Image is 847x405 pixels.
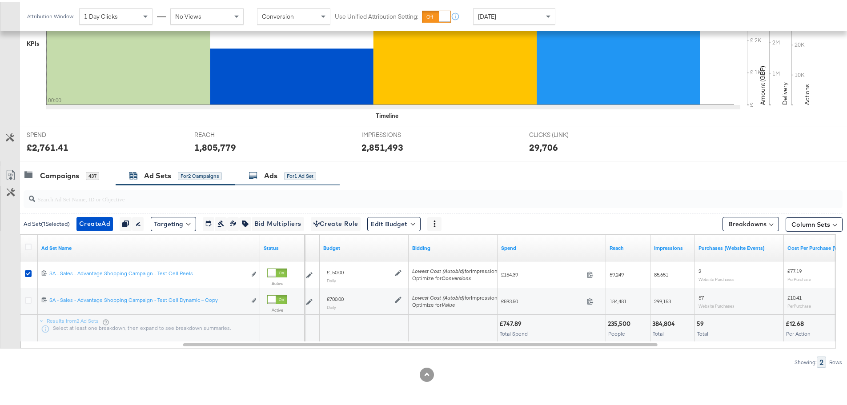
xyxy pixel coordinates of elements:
[697,318,707,326] div: 59
[49,268,246,275] div: SA - Sales - Advantage Shopping Campaign - Test Cell Reels
[361,129,428,137] span: IMPRESSIONS
[698,293,704,299] span: 57
[412,243,494,250] a: Shows your bid and optimisation settings for this Ad Set.
[49,295,246,302] div: SA - Sales - Advantage Shopping Campaign - Test Cell Dynamic – Copy
[335,11,418,19] label: Use Unified Attribution Setting:
[311,215,361,229] button: Create Rule
[653,329,664,335] span: Total
[478,11,496,19] span: [DATE]
[49,295,246,304] a: SA - Sales - Advantage Shopping Campaign - Test Cell Dynamic – Copy
[781,80,789,103] text: Delivery
[144,169,171,179] div: Ad Sets
[608,318,633,326] div: 235,500
[313,217,358,228] span: Create Rule
[501,243,602,250] a: The total amount spent to date.
[361,139,403,152] div: 2,851,493
[27,38,40,46] div: KPIs
[251,215,304,229] button: Bid Multipliers
[79,217,110,228] span: Create Ad
[41,243,257,250] a: Your Ad Set name.
[327,267,344,274] div: £150.00
[76,215,113,229] button: CreateAd
[654,269,668,276] span: 85,651
[610,243,647,250] a: The number of people your ad was served to.
[151,215,196,229] button: Targeting
[327,303,336,308] sub: Daily
[49,268,246,277] a: SA - Sales - Advantage Shopping Campaign - Test Cell Reels
[262,11,294,19] span: Conversion
[499,318,524,326] div: £747.89
[500,329,528,335] span: Total Spend
[698,243,780,250] a: The number of times a purchase was made tracked by your Custom Audience pixel on your website aft...
[35,185,767,202] input: Search Ad Set Name, ID or Objective
[529,129,596,137] span: CLICKS (LINK)
[367,215,421,229] button: Edit Budget
[264,243,301,250] a: Shows the current state of your Ad Set.
[175,11,201,19] span: No Views
[501,269,583,276] span: £154.39
[610,269,624,276] span: 59,249
[698,266,701,273] span: 2
[284,170,316,178] div: for 1 Ad Set
[803,82,811,103] text: Actions
[27,12,75,18] div: Attribution Window:
[40,169,79,179] div: Campaigns
[327,276,336,281] sub: Daily
[27,129,93,137] span: SPEND
[817,355,826,366] div: 2
[376,110,398,118] div: Timeline
[794,357,817,364] div: Showing:
[698,301,735,307] sub: Website Purchases
[194,139,236,152] div: 1,805,779
[323,243,405,250] a: Shows the current budget of Ad Set.
[327,294,344,301] div: £700.00
[267,305,287,311] label: Active
[759,64,767,103] text: Amount (GBP)
[24,218,70,226] div: Ad Set ( 1 Selected)
[787,301,811,307] sub: Per Purchase
[787,266,802,273] span: £77.19
[84,11,118,19] span: 1 Day Clicks
[254,217,301,228] span: Bid Multipliers
[652,318,678,326] div: 384,804
[178,170,222,178] div: for 2 Campaigns
[442,300,455,306] em: Value
[610,296,626,303] span: 184,481
[786,318,807,326] div: £12.68
[723,215,779,229] button: Breakdowns
[697,329,708,335] span: Total
[412,266,465,273] em: Lowest Cost (Autobid)
[698,275,735,280] sub: Website Purchases
[442,273,471,280] em: Conversions
[608,329,625,335] span: People
[412,300,500,307] div: Optimize for
[654,296,671,303] span: 299,153
[412,293,500,299] span: for Impressions
[194,129,261,137] span: REACH
[786,329,811,335] span: Per Action
[786,216,843,230] button: Column Sets
[829,357,843,364] div: Rows
[412,266,500,273] span: for Impressions
[654,243,691,250] a: The number of times your ad was served. On mobile apps an ad is counted as served the first time ...
[787,275,811,280] sub: Per Purchase
[412,293,465,299] em: Lowest Cost (Autobid)
[267,279,287,285] label: Active
[27,139,68,152] div: £2,761.41
[501,296,583,303] span: £593.50
[264,169,277,179] div: Ads
[86,170,99,178] div: 437
[787,293,802,299] span: £10.41
[529,139,558,152] div: 29,706
[412,273,500,280] div: Optimize for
